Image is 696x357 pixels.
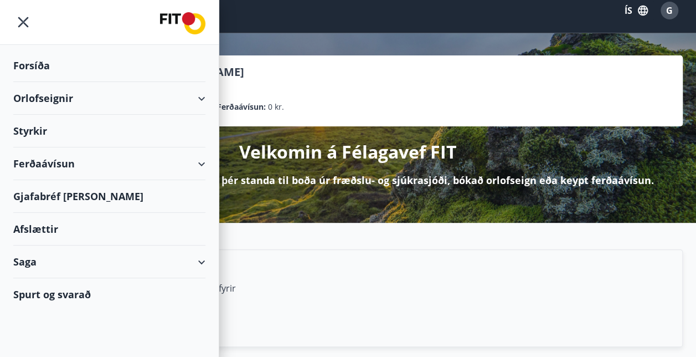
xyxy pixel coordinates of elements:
[13,115,205,147] div: Styrkir
[239,140,457,164] p: Velkomin á Félagavef FIT
[13,180,205,213] div: Gjafabréf [PERSON_NAME]
[217,101,266,113] p: Ferðaávísun :
[13,213,205,246] div: Afslættir
[13,147,205,180] div: Ferðaávísun
[43,173,654,187] p: Hér getur þú sótt um þá styrki sem þér standa til boða úr fræðslu- og sjúkrasjóði, bókað orlofsei...
[13,82,205,115] div: Orlofseignir
[13,278,205,310] div: Spurt og svarað
[13,49,205,82] div: Forsíða
[666,4,673,17] span: G
[268,101,284,113] span: 0 kr.
[13,12,33,32] button: menu
[618,1,654,21] button: ÍS
[13,246,205,278] div: Saga
[160,12,205,34] img: union_logo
